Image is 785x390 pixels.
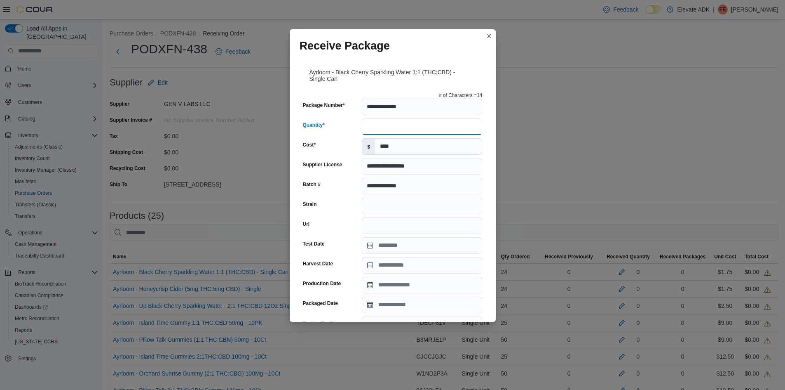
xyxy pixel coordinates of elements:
label: Supplier License [303,161,342,168]
label: Testing Facility [303,320,338,326]
label: Quantity [303,122,325,128]
label: Package Number [303,102,345,109]
h1: Receive Package [300,39,390,52]
input: Press the down key to open a popover containing a calendar. [362,237,482,254]
div: Ayrloom - Black Cherry Sparkling Water 1:1 (THC:CBD) - Single Can [300,59,486,89]
label: Batch # [303,181,321,188]
input: Press the down key to open a popover containing a calendar. [362,257,482,274]
label: $ [362,139,375,154]
button: Closes this modal window [484,31,494,41]
label: Production Date [303,280,341,287]
label: Packaged Date [303,300,338,307]
label: Cost [303,142,316,148]
label: Harvest Date [303,260,333,267]
input: Press the down key to open a popover containing a calendar. [362,277,482,293]
label: Url [303,221,310,227]
label: Test Date [303,241,325,247]
p: # of Characters = 14 [439,92,483,99]
input: Press the down key to open a popover containing a calendar. [362,297,482,313]
label: Strain [303,201,317,208]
